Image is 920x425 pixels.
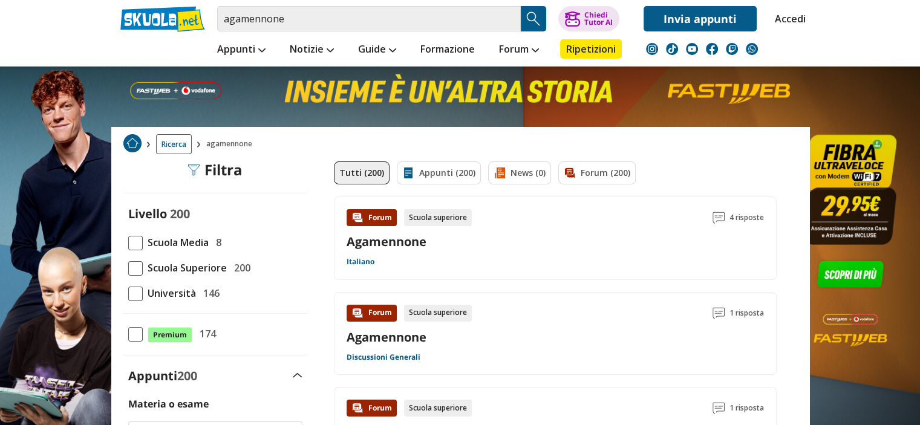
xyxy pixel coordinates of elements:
a: Appunti (200) [397,161,481,184]
a: Accedi [775,6,800,31]
span: 174 [195,326,216,342]
div: Scuola superiore [404,209,472,226]
a: Agamennone [347,233,426,250]
a: Formazione [417,39,478,61]
a: Invia appunti [644,6,757,31]
a: Notizie [287,39,337,61]
a: Italiano [347,257,374,267]
a: Ricerca [156,134,192,154]
span: 8 [211,235,221,250]
img: Cerca appunti, riassunti o versioni [524,10,543,28]
span: Scuola Media [143,235,209,250]
div: Filtra [188,161,243,178]
a: Home [123,134,142,154]
img: tiktok [666,43,678,55]
label: Materia o esame [128,397,209,410]
span: agamennone [206,134,257,154]
a: Appunti [214,39,269,61]
span: 200 [177,368,197,384]
span: 146 [198,285,220,301]
a: Discussioni Generali [347,352,420,362]
img: twitch [726,43,738,55]
button: ChiediTutor AI [558,6,619,31]
label: Appunti [128,368,197,384]
img: Forum filtro contenuto [564,167,576,179]
button: Search Button [521,6,546,31]
img: youtube [686,43,698,55]
span: Università [143,285,196,301]
img: instagram [646,43,658,55]
div: Scuola superiore [404,305,472,322]
img: Filtra filtri mobile [188,164,200,176]
a: Ripetizioni [560,39,622,59]
img: Forum contenuto [351,402,364,414]
input: Cerca appunti, riassunti o versioni [217,6,521,31]
div: Scuola superiore [404,400,472,417]
img: Forum contenuto [351,212,364,224]
img: Home [123,134,142,152]
img: facebook [706,43,718,55]
span: 200 [229,260,250,276]
span: 1 risposta [729,400,764,417]
a: Forum (200) [558,161,636,184]
div: Forum [347,305,397,322]
img: Commenti lettura [713,307,725,319]
img: WhatsApp [746,43,758,55]
label: Livello [128,206,167,222]
div: Forum [347,209,397,226]
a: Forum [496,39,542,61]
img: Commenti lettura [713,212,725,224]
div: Chiedi Tutor AI [584,11,612,26]
a: Agamennone [347,329,426,345]
img: Commenti lettura [713,402,725,414]
span: Scuola Superiore [143,260,227,276]
span: 1 risposta [729,305,764,322]
img: Appunti filtro contenuto [402,167,414,179]
span: Premium [148,327,192,343]
span: 200 [170,206,190,222]
img: Forum contenuto [351,307,364,319]
img: Apri e chiudi sezione [293,373,302,378]
span: 4 risposte [729,209,764,226]
a: Guide [355,39,399,61]
a: Tutti (200) [334,161,390,184]
div: Forum [347,400,397,417]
